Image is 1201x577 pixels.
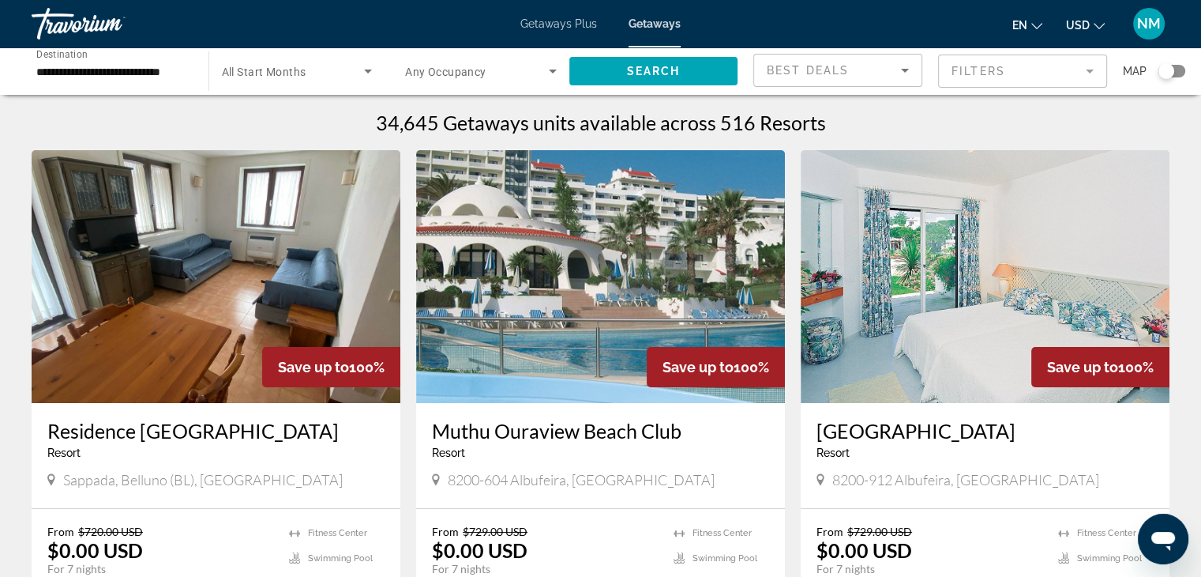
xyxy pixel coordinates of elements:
span: Save up to [1047,359,1118,375]
span: Swimming Pool [692,553,757,564]
span: $720.00 USD [78,525,143,538]
span: Swimming Pool [1077,553,1142,564]
div: 100% [262,347,400,387]
span: Sappada, Belluno (BL), [GEOGRAPHIC_DATA] [63,471,343,488]
button: User Menu [1128,7,1169,40]
p: $0.00 USD [816,538,912,562]
a: Muthu Ouraview Beach Club [432,419,769,443]
span: 8200-912 Albufeira, [GEOGRAPHIC_DATA] [832,471,1099,488]
iframe: Кнопка для запуску вікна повідомлень [1138,514,1188,564]
mat-select: Sort by [767,61,909,80]
p: For 7 nights [432,562,658,576]
a: Residence [GEOGRAPHIC_DATA] [47,419,385,443]
span: $729.00 USD [847,525,912,538]
img: 2731I01X.jpg [801,150,1169,403]
span: Resort [816,447,850,459]
span: From [432,525,459,538]
button: Search [569,57,738,85]
span: Any Occupancy [405,66,486,78]
span: NM [1137,16,1161,32]
button: Change language [1012,13,1042,36]
div: 100% [1031,347,1169,387]
span: 8200-604 Albufeira, [GEOGRAPHIC_DATA] [448,471,715,488]
span: Best Deals [767,64,849,77]
span: Resort [432,447,465,459]
a: Getaways Plus [520,17,597,30]
a: [GEOGRAPHIC_DATA] [816,419,1154,443]
p: For 7 nights [47,562,273,576]
span: Fitness Center [1077,528,1136,538]
span: From [816,525,843,538]
p: $0.00 USD [432,538,527,562]
span: Destination [36,48,88,59]
span: Fitness Center [692,528,752,538]
span: Fitness Center [308,528,367,538]
span: Search [626,65,680,77]
span: Swimming Pool [308,553,373,564]
span: From [47,525,74,538]
button: Filter [938,54,1107,89]
span: All Start Months [222,66,306,78]
p: $0.00 USD [47,538,143,562]
a: Getaways [629,17,681,30]
div: 100% [647,347,785,387]
button: Change currency [1066,13,1105,36]
span: Save up to [662,359,734,375]
p: For 7 nights [816,562,1042,576]
span: en [1012,19,1027,32]
h1: 34,645 Getaways units available across 516 Resorts [376,111,826,134]
span: Map [1123,60,1147,82]
a: Travorium [32,3,190,44]
span: Resort [47,447,81,459]
span: $729.00 USD [463,525,527,538]
span: Save up to [278,359,349,375]
img: 2383I01X.jpg [32,150,400,403]
img: 1441E01L.jpg [416,150,785,403]
span: USD [1066,19,1090,32]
